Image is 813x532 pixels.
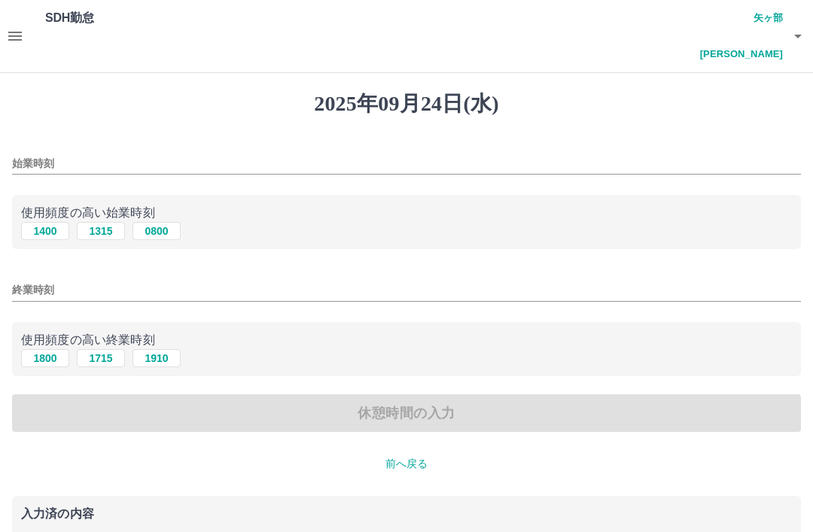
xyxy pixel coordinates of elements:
p: 使用頻度の高い始業時刻 [21,204,792,222]
button: 1400 [21,222,69,240]
button: 1715 [77,349,125,367]
button: 1800 [21,349,69,367]
p: 使用頻度の高い終業時刻 [21,331,792,349]
button: 0800 [132,222,181,240]
p: 入力済の内容 [21,508,792,520]
button: 1315 [77,222,125,240]
button: 1910 [132,349,181,367]
p: 前へ戻る [12,456,801,472]
h1: 2025年09月24日(水) [12,91,801,117]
